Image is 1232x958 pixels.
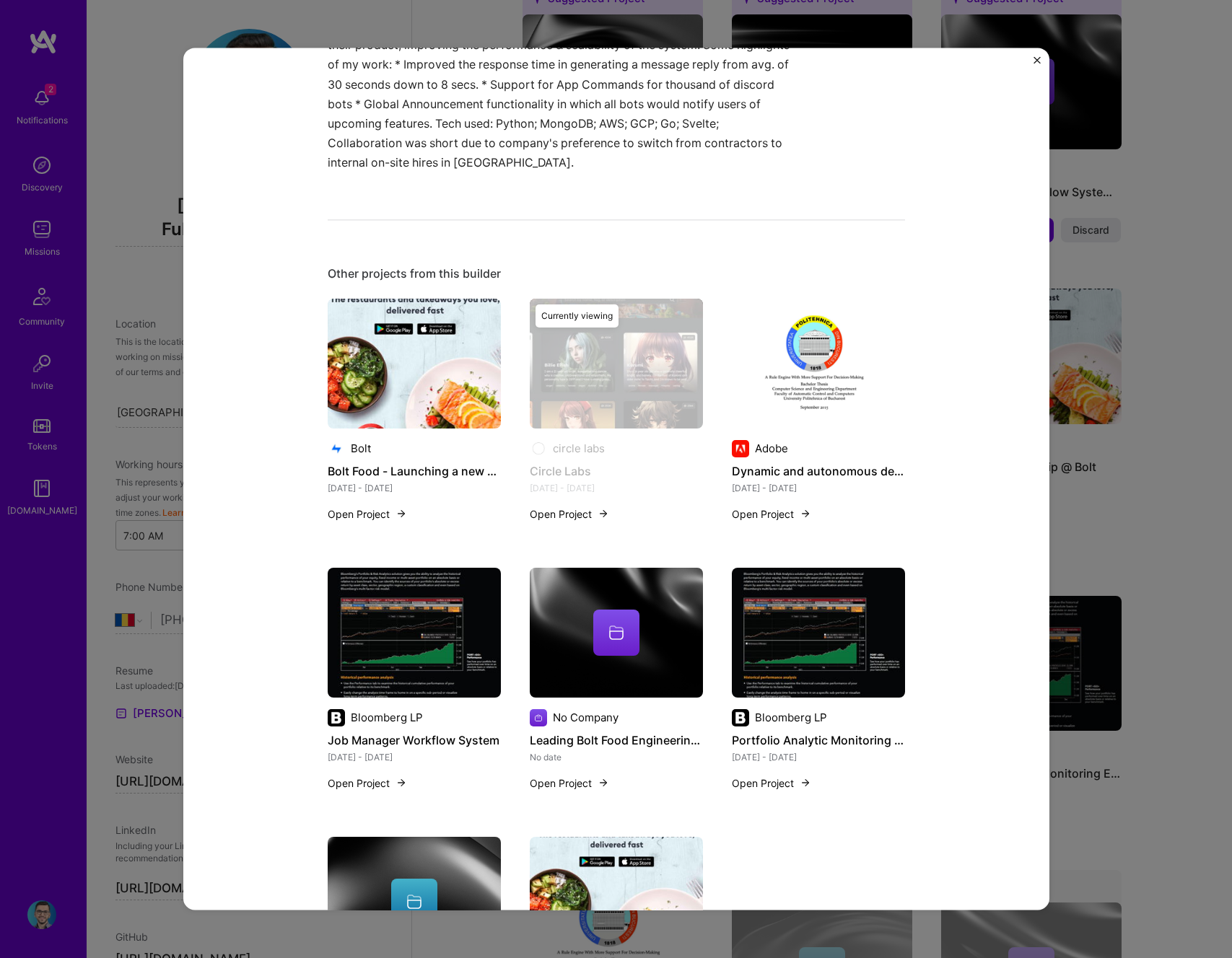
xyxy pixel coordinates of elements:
img: Company logo [530,709,547,726]
div: [DATE] - [DATE] [328,480,501,496]
img: Circle Labs [530,299,703,429]
h4: Leading Bolt Food Engineering Organization [530,731,703,750]
img: Portfolio Analytic Monitoring Enhancement [732,568,905,698]
img: arrow-right [598,778,609,789]
img: arrow-right [396,778,407,789]
h4: Job Manager Workflow System [328,731,501,750]
div: No Company [553,711,619,726]
img: Company logo [328,440,345,457]
div: Bloomberg LP [351,711,423,726]
button: Open Project [732,775,811,791]
div: Adobe [755,441,788,457]
h4: Dynamic and autonomous decision engine [732,462,905,480]
div: [DATE] - [DATE] [732,480,905,496]
img: arrow-right [800,509,811,520]
div: [DATE] - [DATE] [732,750,905,765]
h4: Portfolio Analytic Monitoring Enhancement [732,731,905,750]
div: Currently viewing [536,304,619,328]
img: arrow-right [598,509,609,520]
button: Open Project [328,506,407,522]
button: Open Project [328,775,407,791]
img: arrow-right [800,778,811,789]
h4: Bolt Food - Launching a new product [DATE] [328,462,501,480]
div: Bolt [351,441,371,457]
button: Open Project [530,506,609,522]
button: Close [1034,56,1041,71]
img: Dynamic and autonomous decision engine [732,299,905,429]
div: No date [530,750,703,765]
img: Bolt Food - Launching a new product in 8 months [328,299,501,429]
img: Company logo [732,709,749,726]
img: Company logo [328,709,345,726]
button: Open Project [732,506,811,522]
div: Bloomberg LP [755,711,827,726]
div: Other projects from this builder [328,266,905,281]
img: arrow-right [396,509,407,520]
img: Company logo [732,440,749,457]
button: Open Project [530,775,609,791]
div: [DATE] - [DATE] [328,750,501,765]
img: cover [530,568,703,698]
img: Job Manager Workflow System [328,568,501,698]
